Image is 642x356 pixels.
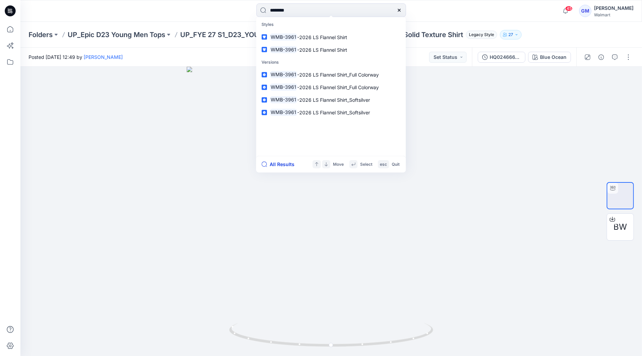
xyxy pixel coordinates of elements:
[500,30,522,39] button: 27
[29,30,53,39] a: Folders
[257,94,404,106] a: WMB-3961-2026 LS Flannel Shirt_Softsilver
[540,53,567,61] div: Blue Ocean
[270,46,297,53] mark: WMB-3961
[84,54,123,60] a: [PERSON_NAME]
[297,110,370,115] span: -2026 LS Flannel Shirt_Softsilver
[508,31,513,38] p: 27
[466,31,497,39] span: Legacy Style
[257,31,404,43] a: WMB-3961-2026 LS Flannel Shirt
[270,109,297,116] mark: WMB-3961
[297,84,379,90] span: -2026 LS Flannel Shirt_Full Colorway
[360,161,372,168] p: Select
[579,5,591,17] div: GM
[270,71,297,79] mark: WMB-3961
[478,52,525,63] button: HQ024666_GV_TALL_Solid Texture Shirt
[257,56,404,68] p: Versions
[180,30,318,39] a: UP_FYE 27 S1_D23_YOUNG MENS TOPS EPIC
[297,97,370,103] span: -2026 LS Flannel Shirt_Softsilver
[257,68,404,81] a: WMB-3961-2026 LS Flannel Shirt_Full Colorway
[270,33,297,41] mark: WMB-3961
[380,161,387,168] p: esc
[297,47,347,52] span: -2026 LS Flannel Shirt
[596,52,607,63] button: Details
[270,96,297,104] mark: WMB-3961
[528,52,571,63] button: Blue Ocean
[68,30,165,39] a: UP_Epic D23 Young Men Tops
[257,18,404,31] p: Styles
[257,81,404,94] a: WMB-3961-2026 LS Flannel Shirt_Full Colorway
[257,106,404,119] a: WMB-3961-2026 LS Flannel Shirt_Softsilver
[29,53,123,61] span: Posted [DATE] 12:49 by
[613,221,627,233] span: BW
[594,12,633,17] div: Walmart
[490,53,521,61] div: HQ024666_GV_TALL_Solid Texture Shirt
[270,83,297,91] mark: WMB-3961
[257,43,404,56] a: WMB-3961-2026 LS Flannel Shirt
[333,161,344,168] p: Move
[565,6,573,11] span: 45
[261,160,299,168] button: All Results
[297,34,347,40] span: -2026 LS Flannel Shirt
[297,72,379,78] span: -2026 LS Flannel Shirt_Full Colorway
[594,4,633,12] div: [PERSON_NAME]
[463,30,497,39] button: Legacy Style
[392,161,400,168] p: Quit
